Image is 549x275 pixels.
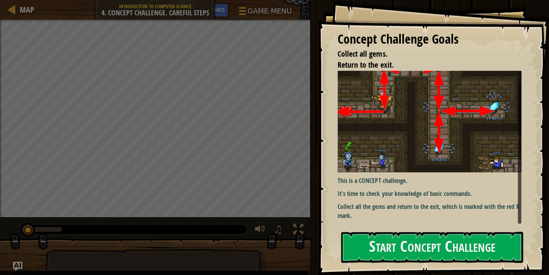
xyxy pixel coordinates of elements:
span: Ask AI [191,6,204,13]
button: Toggle fullscreen [290,222,306,238]
div: Concept Challenge Goals [338,30,521,48]
button: Game Menu [233,3,296,22]
span: ♫ [274,223,283,235]
button: Adjust volume [252,222,268,238]
span: Collect all gems. [338,48,387,59]
p: Collect all the gems and return to the exit, which is marked with the red X mark. [338,202,521,220]
span: Map [20,4,34,15]
li: Return to the exit. [328,59,520,71]
a: Map [16,4,34,15]
span: Game Menu [248,6,292,16]
img: First assesment [338,55,521,172]
button: Ask AI [13,262,22,271]
button: Start Concept Challenge [341,232,523,263]
button: Ask AI [187,3,208,18]
span: Return to the exit. [338,59,393,70]
span: Hints [212,6,225,13]
p: It's time to check your knowledge of basic commands. [338,189,521,198]
li: Collect all gems. [328,48,520,60]
p: This is a CONCEPT challenge. [338,176,521,185]
button: ♫ [272,222,286,238]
